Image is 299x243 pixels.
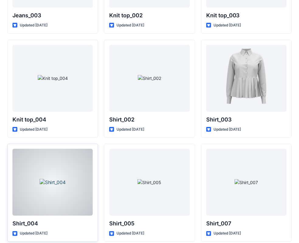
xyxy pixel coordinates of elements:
p: Updated [DATE] [20,126,47,133]
a: Shirt_003 [206,45,287,112]
p: Updated [DATE] [20,230,47,237]
p: Updated [DATE] [116,126,144,133]
p: Jeans_003 [12,11,93,20]
a: Shirt_007 [206,149,287,216]
a: Shirt_004 [12,149,93,216]
p: Shirt_002 [109,115,189,124]
p: Shirt_004 [12,219,93,228]
p: Updated [DATE] [214,126,241,133]
p: Updated [DATE] [116,22,144,29]
p: Shirt_007 [206,219,287,228]
a: Knit top_004 [12,45,93,112]
a: Shirt_002 [109,45,189,112]
p: Shirt_005 [109,219,189,228]
p: Updated [DATE] [116,230,144,237]
p: Shirt_003 [206,115,287,124]
p: Updated [DATE] [214,230,241,237]
p: Updated [DATE] [214,22,241,29]
p: Updated [DATE] [20,22,47,29]
p: Knit top_003 [206,11,287,20]
p: Knit top_004 [12,115,93,124]
p: Knit top_002 [109,11,189,20]
a: Shirt_005 [109,149,189,216]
